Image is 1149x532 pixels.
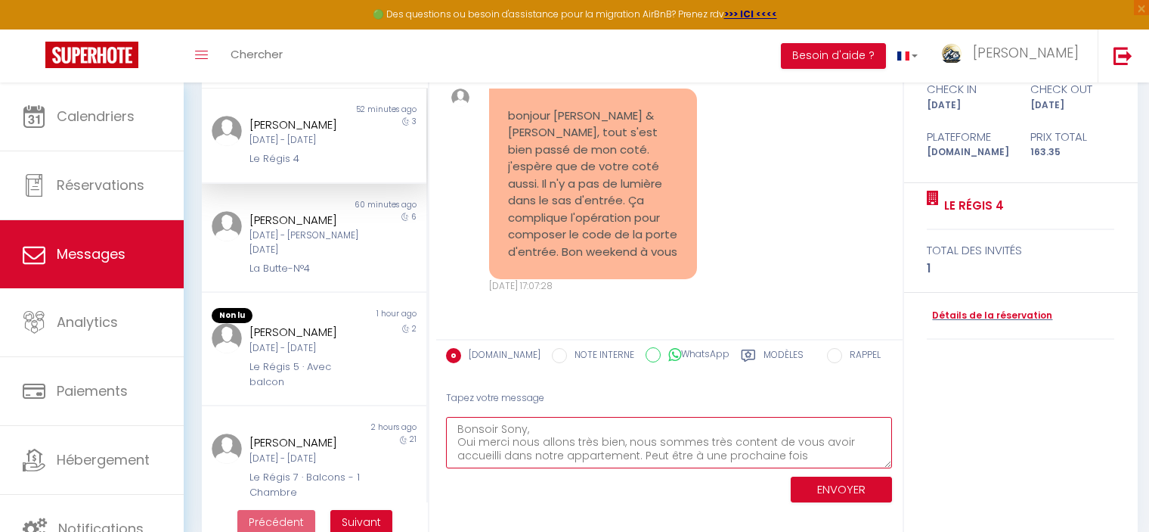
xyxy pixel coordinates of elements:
[411,211,417,222] span: 6
[249,133,361,148] div: [DATE] - [DATE]
[927,309,1052,323] a: Détails de la réservation
[939,197,1004,215] a: Le Régis 4
[1020,128,1124,146] div: Prix total
[314,308,426,323] div: 1 hour ago
[249,229,361,257] div: [DATE] - [PERSON_NAME][DATE]
[842,348,881,365] label: RAPPEL
[927,260,1114,278] div: 1
[57,107,135,126] span: Calendriers
[212,308,252,323] span: Non lu
[461,348,540,365] label: [DOMAIN_NAME]
[917,128,1020,146] div: Plateforme
[57,176,144,194] span: Réservations
[661,347,729,364] label: WhatsApp
[412,116,417,127] span: 3
[567,348,634,365] label: NOTE INTERNE
[917,98,1020,113] div: [DATE]
[57,450,150,469] span: Hébergement
[249,116,361,134] div: [PERSON_NAME]
[249,323,361,341] div: [PERSON_NAME]
[249,515,304,530] span: Précédent
[410,434,417,445] span: 21
[249,151,361,166] div: Le Régis 4
[249,434,361,452] div: [PERSON_NAME]
[1020,98,1124,113] div: [DATE]
[1020,145,1124,160] div: 163.35
[940,43,963,64] img: ...
[212,211,242,241] img: ...
[451,89,469,107] img: ...
[57,244,125,263] span: Messages
[249,211,361,229] div: [PERSON_NAME]
[917,145,1020,160] div: [DOMAIN_NAME]
[929,30,1098,82] a: ... [PERSON_NAME]
[249,470,361,501] div: Le Régis 7 · Balcons - 1 Chambre
[249,452,361,466] div: [DATE] - [DATE]
[724,8,777,20] a: >>> ICI <<<<
[917,80,1020,98] div: check in
[763,348,804,367] label: Modèles
[1020,80,1124,98] div: check out
[791,477,892,503] button: ENVOYER
[781,43,886,69] button: Besoin d'aide ?
[342,515,381,530] span: Suivant
[973,43,1079,62] span: [PERSON_NAME]
[1113,46,1132,65] img: logout
[508,107,678,261] pre: bonjour [PERSON_NAME] & [PERSON_NAME], tout s'est bien passé de mon coté. j'espère que de votre c...
[249,261,361,276] div: La Butte-N°4
[249,341,361,356] div: [DATE] - [DATE]
[446,380,893,417] div: Tapez votre message
[45,42,138,68] img: Super Booking
[314,104,426,116] div: 52 minutes ago
[231,46,283,62] span: Chercher
[249,359,361,390] div: Le Régis 5 · Avec balcon
[212,323,242,353] img: ...
[412,323,417,334] span: 2
[927,241,1114,260] div: total des invités
[57,381,128,400] span: Paiements
[489,279,697,294] div: [DATE] 17:07:28
[212,116,242,146] img: ...
[314,199,426,211] div: 60 minutes ago
[314,422,426,434] div: 2 hours ago
[212,434,242,464] img: ...
[219,30,294,82] a: Chercher
[57,313,118,331] span: Analytics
